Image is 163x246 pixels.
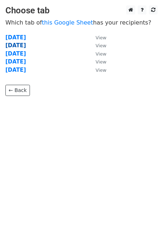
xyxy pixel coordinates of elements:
iframe: Chat Widget [127,211,163,246]
small: View [96,59,106,65]
a: View [88,42,106,49]
small: View [96,43,106,48]
a: [DATE] [5,34,26,41]
a: [DATE] [5,58,26,65]
small: View [96,35,106,40]
h3: Choose tab [5,5,158,16]
a: this Google Sheet [42,19,93,26]
small: View [96,51,106,57]
a: View [88,67,106,73]
a: View [88,34,106,41]
p: Which tab of has your recipients? [5,19,158,26]
a: View [88,50,106,57]
a: View [88,58,106,65]
a: [DATE] [5,50,26,57]
a: [DATE] [5,67,26,73]
a: ← Back [5,85,30,96]
small: View [96,67,106,73]
a: [DATE] [5,42,26,49]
